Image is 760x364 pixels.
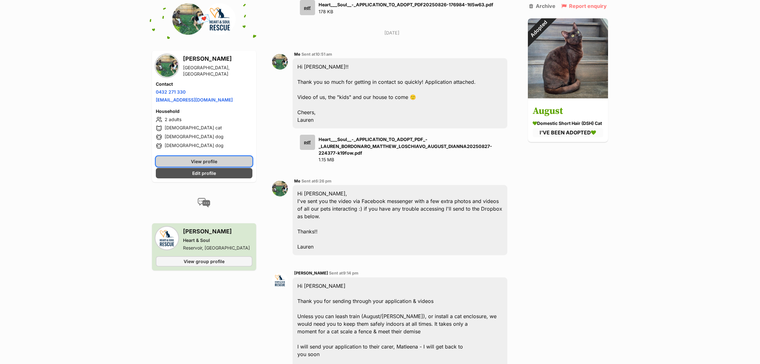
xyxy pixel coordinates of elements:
h3: August [533,104,603,119]
img: Lauren Bordonaro profile pic [156,55,178,77]
span: View profile [191,158,217,165]
img: Heart & Soul profile pic [204,3,236,35]
div: Reservoir, [GEOGRAPHIC_DATA] [183,245,250,251]
div: Heart & Soul [183,237,250,244]
div: I'VE BEEN ADOPTED [533,128,603,137]
span: 💌 [197,12,211,26]
img: Heart & Soul profile pic [156,227,178,249]
h4: Household [156,108,252,114]
a: Report enquiry [561,3,607,9]
span: Sent at [301,179,332,183]
span: Edit profile [192,170,216,176]
h3: [PERSON_NAME] [183,54,252,63]
a: Archive [529,3,555,9]
div: Domestic Short Hair (DSH) Cat [533,120,603,127]
a: August Domestic Short Hair (DSH) Cat I'VE BEEN ADOPTED [528,100,608,142]
span: Sent at [301,52,332,57]
span: 6:26 pm [315,179,332,183]
a: Adopted [528,93,608,100]
span: Me [294,179,301,183]
img: Lauren Bordonaro profile pic [172,3,204,35]
img: Lauren Bordonaro profile pic [272,54,288,70]
strong: Heart___Soul__-_APPLICATION_TO_ADOPT_PDF_-_LAUREN_BORDONARO_MATTHEW_LOSCHIAVO_AUGUST_DIANNA202508... [319,137,492,156]
img: Lauren Bordonaro profile pic [272,181,288,196]
span: Sent at [329,271,358,275]
img: Megan Ostwald profile pic [272,273,288,288]
span: 178 KB [319,9,333,14]
a: 0432 271 330 [156,89,186,95]
li: [DEMOGRAPHIC_DATA] dog [156,133,252,141]
div: pdf [300,135,315,150]
h4: Contact [156,81,252,87]
a: [EMAIL_ADDRESS][DOMAIN_NAME] [156,97,233,102]
span: View group profile [184,258,225,265]
span: 10:51 am [315,52,332,57]
li: [DEMOGRAPHIC_DATA] dog [156,142,252,150]
strong: Heart___Soul__-_APPLICATION_TO_ADOPT_PDF20250826-176984-1tl5w63.pdf [319,2,493,7]
span: 1.15 MB [319,157,334,162]
a: View group profile [156,256,252,267]
span: [PERSON_NAME] [294,271,328,275]
a: View profile [156,156,252,167]
img: August [528,18,608,98]
li: 2 adults [156,116,252,123]
div: Hi [PERSON_NAME], I've sent you the video via Facebook messenger with a few extra photos and vide... [293,185,507,255]
span: 9:14 pm [343,271,358,275]
div: Adopted [520,10,557,48]
h3: [PERSON_NAME] [183,227,250,236]
p: [DATE] [272,29,512,36]
a: pdf [297,135,315,163]
div: Hi [PERSON_NAME]!! Thank you so much for getting in contact so quickly! Application attached. Vid... [293,58,507,128]
span: Me [294,52,301,57]
a: Edit profile [156,168,252,178]
img: conversation-icon-4a6f8262b818ee0b60e3300018af0b2d0b884aa5de6e9bcb8d3d4eeb1a70a7c4.svg [198,198,210,207]
li: [DEMOGRAPHIC_DATA] cat [156,125,252,132]
div: [GEOGRAPHIC_DATA], [GEOGRAPHIC_DATA] [183,65,252,77]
